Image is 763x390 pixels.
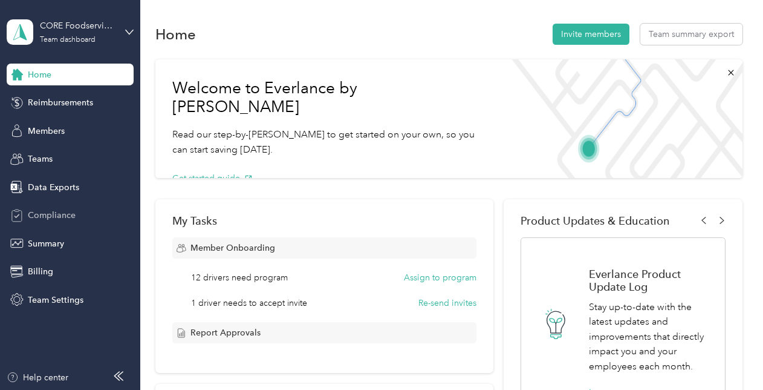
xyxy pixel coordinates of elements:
[695,322,763,390] iframe: Everlance-gr Chat Button Frame
[521,214,670,227] span: Product Updates & Education
[190,242,275,254] span: Member Onboarding
[28,125,65,137] span: Members
[589,268,712,293] h1: Everlance Product Update Log
[172,79,485,117] h1: Welcome to Everlance by [PERSON_NAME]
[155,28,196,41] h1: Home
[172,214,476,227] div: My Tasks
[589,300,712,374] p: Stay up-to-date with the latest updates and improvements that directly impact you and your employ...
[28,153,53,165] span: Teams
[28,237,64,250] span: Summary
[7,371,68,384] button: Help center
[172,127,485,157] p: Read our step-by-[PERSON_NAME] to get started on your own, so you can start saving [DATE].
[191,271,288,284] span: 12 drivers need program
[28,209,76,222] span: Compliance
[418,297,476,309] button: Re-send invites
[40,19,115,32] div: CORE Foodservice (Main)
[190,326,261,339] span: Report Approvals
[28,265,53,278] span: Billing
[191,297,307,309] span: 1 driver needs to accept invite
[502,59,742,178] img: Welcome to everlance
[40,36,96,44] div: Team dashboard
[172,172,253,185] button: Get started guide
[553,24,629,45] button: Invite members
[28,68,51,81] span: Home
[404,271,476,284] button: Assign to program
[28,294,83,306] span: Team Settings
[640,24,742,45] button: Team summary export
[28,96,93,109] span: Reimbursements
[28,181,79,194] span: Data Exports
